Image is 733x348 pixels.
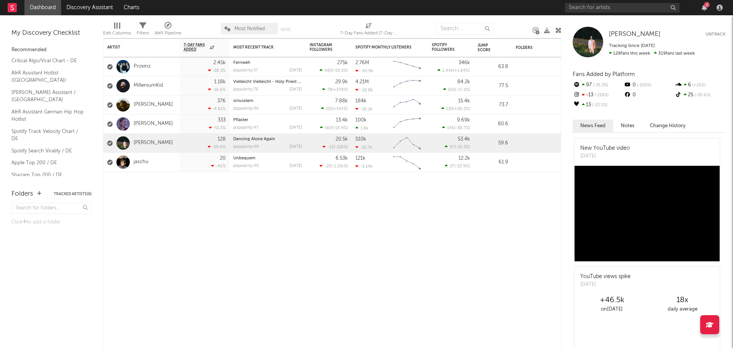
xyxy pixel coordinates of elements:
[580,152,630,160] div: [DATE]
[233,126,258,130] div: popularity: 47
[355,156,365,161] div: 121k
[233,118,248,122] a: Pflaster
[233,145,259,149] div: popularity: 49
[478,120,508,129] div: 80.6
[289,107,302,111] div: [DATE]
[155,29,181,38] div: A&R Pipeline
[573,80,623,90] div: 97
[609,51,650,56] span: 128 fans this week
[704,2,710,8] div: 2
[233,87,258,92] div: popularity: 76
[355,145,372,150] div: -12.7k
[335,99,348,104] div: 7.88k
[327,88,332,92] span: 78
[623,80,674,90] div: 0
[233,80,302,84] div: Vielleicht Vielleicht - Holy Priest & elMefti Remix
[218,137,226,142] div: 128
[565,3,680,13] input: Search for artists
[134,83,163,89] a: MilleniumKid
[457,118,470,123] div: 9.69k
[573,120,613,132] button: News Feed
[11,147,84,155] a: Spotify Search Virality / DE
[335,145,347,149] span: -218 %
[281,28,291,32] button: Save
[336,156,348,161] div: 6.53k
[289,68,302,73] div: [DATE]
[478,158,508,167] div: 61.9
[592,83,608,87] span: -35.3 %
[54,192,92,196] button: Tracked Artists(6)
[355,87,373,92] div: -22.8k
[390,95,424,115] svg: Chart title
[103,19,131,41] div: Edit Columns
[675,80,725,90] div: 6
[320,163,348,168] div: ( )
[580,281,631,288] div: [DATE]
[340,19,397,41] div: 7-Day Fans Added (7-Day Fans Added)
[355,137,366,142] div: 510k
[355,107,373,112] div: -16.2k
[478,100,508,110] div: 73.7
[340,29,397,38] div: 7-Day Fans Added (7-Day Fans Added)
[208,68,226,73] div: -28.3 %
[333,126,347,130] span: -14.9 %
[675,90,725,100] div: 25
[458,137,470,142] div: 53.4k
[458,99,470,104] div: 15.4k
[573,71,635,77] span: Fans Added by Platform
[134,121,173,127] a: [PERSON_NAME]
[11,88,84,104] a: [PERSON_NAME] Assistant / [GEOGRAPHIC_DATA]
[450,164,454,168] span: 27
[107,45,165,50] div: Artist
[647,296,718,305] div: 18 x
[322,87,348,92] div: ( )
[573,90,623,100] div: -13
[390,76,424,95] svg: Chart title
[289,126,302,130] div: [DATE]
[442,125,470,130] div: ( )
[454,107,469,111] span: +26.2 %
[233,68,258,73] div: popularity: 57
[220,156,226,161] div: 20
[576,305,647,314] div: on [DATE]
[310,43,336,52] div: Instagram Followers
[636,83,651,87] span: -100 %
[233,99,302,103] div: siriusstern
[103,29,131,38] div: Edit Columns
[573,100,623,110] div: 13
[580,144,630,152] div: New YouTube video
[11,189,33,199] div: Folders
[457,79,470,84] div: 84.2k
[234,26,265,31] span: Most Notified
[693,93,710,97] span: -30.6 %
[332,164,347,168] span: -1.15k %
[333,107,347,111] span: +144 %
[455,126,469,130] span: -38.7 %
[233,156,255,160] a: Unbequem
[11,57,84,65] a: Critical Algo/Viral Chart - DE
[576,296,647,305] div: +46.5k
[11,108,84,123] a: A&R Assistant German Hip Hop Hotlist
[11,203,92,214] input: Search for folders...
[390,134,424,153] svg: Chart title
[137,29,149,38] div: Filters
[11,171,84,179] a: Shazam Top 200 / DE
[456,145,469,149] span: -35.3 %
[447,126,454,130] span: 146
[233,137,302,141] div: Dancing Alone Again
[355,118,366,123] div: 100k
[211,163,226,168] div: -46 %
[454,69,469,73] span: +1.84 %
[609,31,660,37] span: [PERSON_NAME]
[321,106,348,111] div: ( )
[320,125,348,130] div: ( )
[355,68,373,73] div: -45.9k
[432,43,459,52] div: Spotify Followers
[11,127,84,143] a: Spotify Track Velocity Chart / DE
[325,164,331,168] span: -25
[134,140,173,146] a: [PERSON_NAME]
[137,19,149,41] div: Filters
[478,62,508,71] div: 63.8
[217,99,226,104] div: 376
[213,60,226,65] div: 2.45k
